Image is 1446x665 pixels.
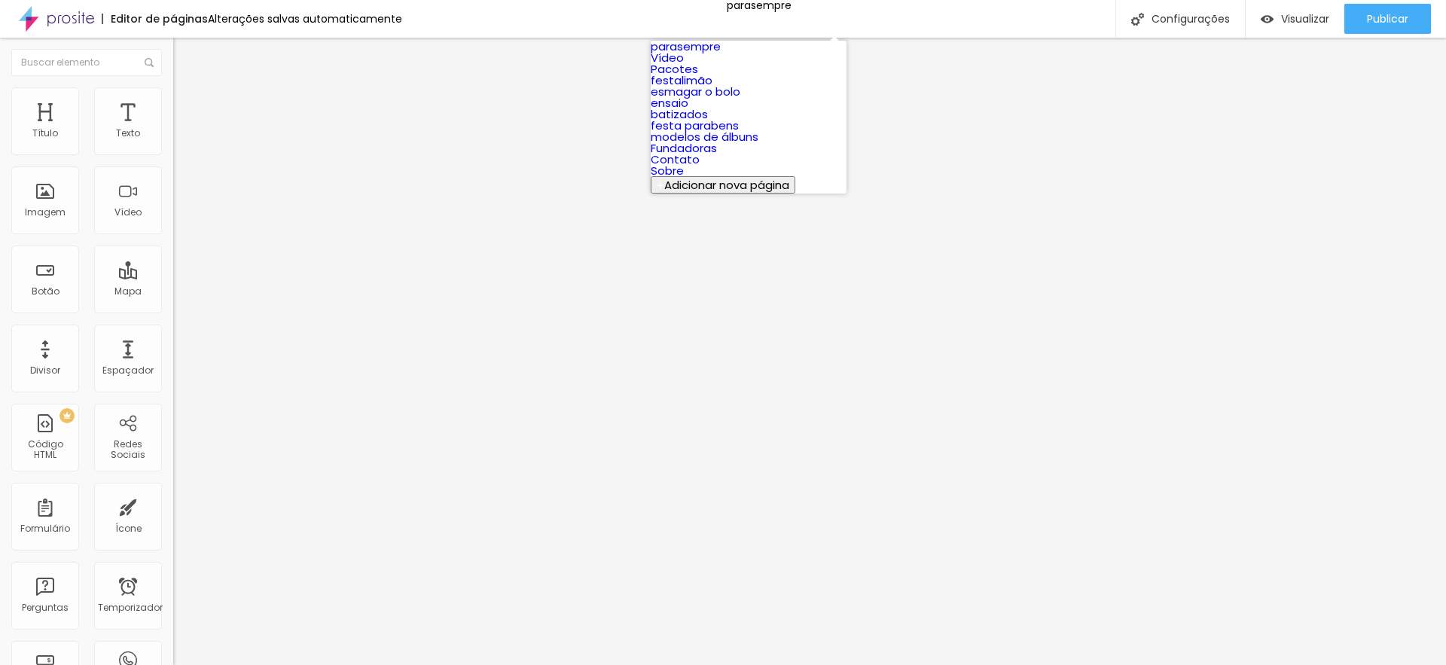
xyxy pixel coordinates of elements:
font: Formulário [20,522,70,535]
img: Ícone [145,58,154,67]
font: Mapa [114,285,142,297]
a: modelos de álbuns [651,129,758,145]
a: Vídeo [651,50,684,66]
font: Editor de páginas [111,11,208,26]
a: Sobre [651,163,684,178]
a: batizados [651,106,708,122]
input: Buscar elemento [11,49,162,76]
img: Ícone [1131,13,1144,26]
font: Divisor [30,364,60,377]
button: Publicar [1344,4,1431,34]
font: Imagem [25,206,66,218]
a: ensaio [651,95,688,111]
img: view-1.svg [1261,13,1274,26]
font: Código HTML [28,438,63,461]
font: Espaçador [102,364,154,377]
font: Adicionar nova página [664,177,789,193]
button: Adicionar nova página [651,176,795,194]
iframe: Editor [173,38,1446,665]
font: Texto [116,127,140,139]
font: Vídeo [114,206,142,218]
font: Visualizar [1281,11,1329,26]
a: Fundadoras [651,140,717,156]
a: festalimão [651,72,712,88]
font: Ícone [115,522,142,535]
font: Publicar [1367,11,1408,26]
font: Título [32,127,58,139]
a: Pacotes [651,61,698,77]
font: Temporizador [98,601,163,614]
a: Contato [651,151,700,167]
a: parasempre [651,38,721,54]
font: Redes Sociais [111,438,145,461]
button: Visualizar [1246,4,1344,34]
font: Botão [32,285,59,297]
font: Perguntas [22,601,69,614]
font: Configurações [1152,11,1230,26]
a: festa parabens [651,117,739,133]
a: esmagar o bolo [651,84,740,99]
font: Alterações salvas automaticamente [208,11,402,26]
